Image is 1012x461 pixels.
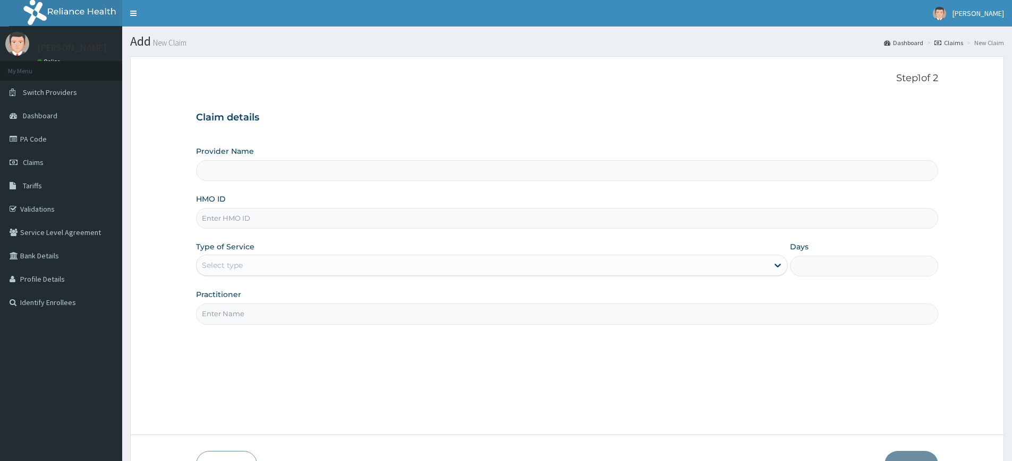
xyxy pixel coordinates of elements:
h3: Claim details [196,112,938,124]
a: Claims [934,38,963,47]
a: Dashboard [884,38,923,47]
a: Online [37,58,63,65]
label: Type of Service [196,241,254,252]
label: HMO ID [196,194,226,204]
input: Enter HMO ID [196,208,938,229]
label: Provider Name [196,146,254,156]
span: Claims [23,158,44,167]
li: New Claim [964,38,1004,47]
img: User Image [933,7,946,20]
img: User Image [5,32,29,56]
span: Dashboard [23,111,57,120]
div: Select type [202,260,243,271]
label: Practitioner [196,289,241,300]
span: Tariffs [23,181,42,190]
input: Enter Name [196,303,938,324]
span: [PERSON_NAME] [953,8,1004,18]
label: Days [790,241,809,252]
p: Step 1 of 2 [196,73,938,84]
span: Switch Providers [23,88,77,97]
small: New Claim [151,39,186,47]
h1: Add [130,34,1004,48]
p: [PERSON_NAME] [37,43,107,53]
